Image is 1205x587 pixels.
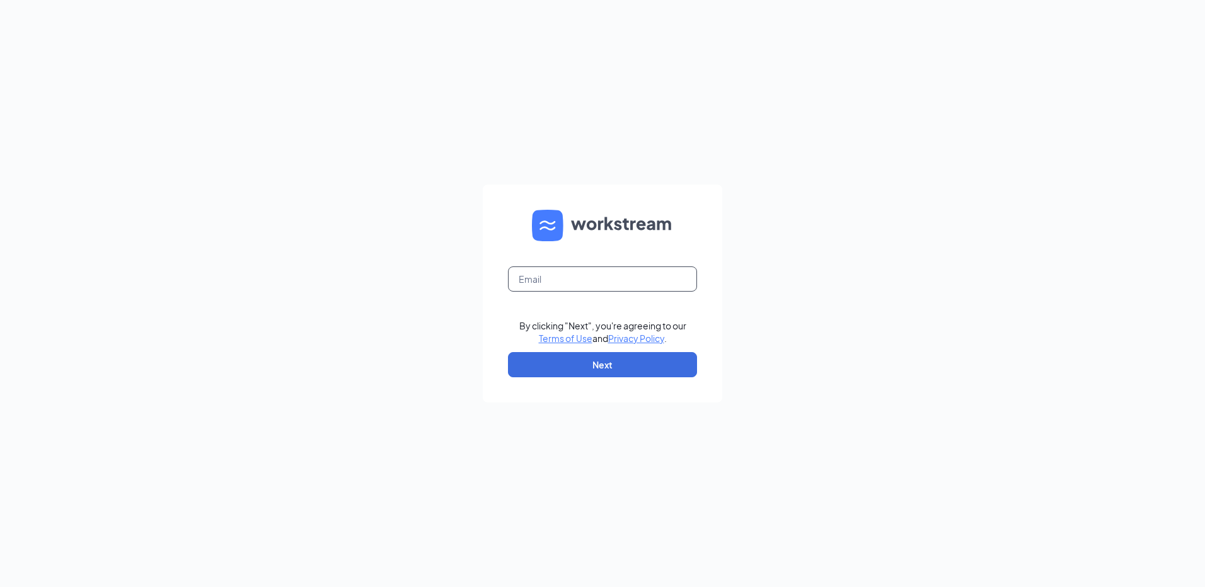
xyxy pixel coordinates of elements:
img: WS logo and Workstream text [532,210,673,241]
button: Next [508,352,697,377]
a: Privacy Policy [608,333,664,344]
input: Email [508,266,697,292]
a: Terms of Use [539,333,592,344]
div: By clicking "Next", you're agreeing to our and . [519,319,686,345]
